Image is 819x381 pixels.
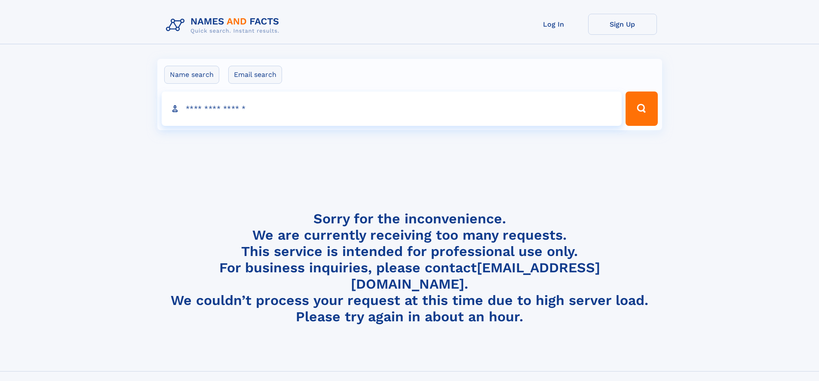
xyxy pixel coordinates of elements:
[163,210,657,325] h4: Sorry for the inconvenience. We are currently receiving too many requests. This service is intend...
[626,91,657,126] button: Search Button
[164,66,219,84] label: Name search
[228,66,282,84] label: Email search
[351,259,600,292] a: [EMAIL_ADDRESS][DOMAIN_NAME]
[163,14,286,37] img: Logo Names and Facts
[162,91,622,126] input: search input
[588,14,657,35] a: Sign Up
[519,14,588,35] a: Log In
